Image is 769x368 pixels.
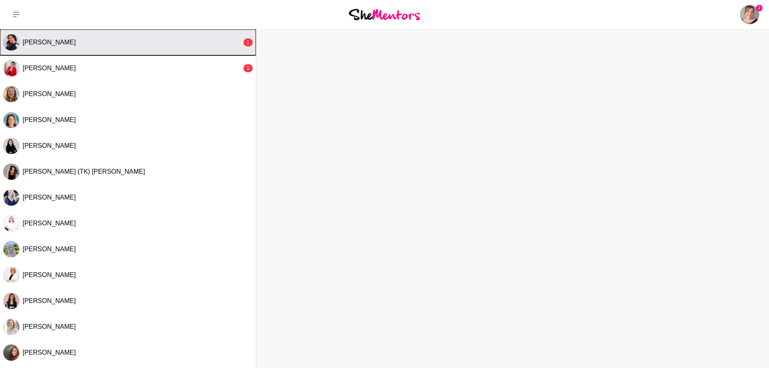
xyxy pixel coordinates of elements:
[3,112,19,128] img: L
[243,64,253,72] div: 1
[3,293,19,309] img: M
[3,215,19,231] div: Lorraine Hamilton
[3,164,19,180] img: T
[3,293,19,309] div: Mariana Queiroz
[3,267,19,283] img: K
[740,5,759,24] a: Ruth Slade2
[23,194,76,201] span: [PERSON_NAME]
[3,60,19,76] div: Kat Milner
[3,86,19,102] div: Tammy McCann
[3,164,19,180] div: Taliah-Kate (TK) Byron
[3,345,19,361] div: Ashleigh Charles
[3,215,19,231] img: L
[23,168,145,175] span: [PERSON_NAME] (TK) [PERSON_NAME]
[3,112,19,128] div: Lily Rudolph
[23,271,76,278] span: [PERSON_NAME]
[3,34,19,50] img: R
[3,189,19,206] div: Athena Daniels
[3,86,19,102] img: T
[23,349,76,356] span: [PERSON_NAME]
[23,39,76,46] span: [PERSON_NAME]
[3,60,19,76] img: K
[23,323,76,330] span: [PERSON_NAME]
[740,5,759,24] img: Ruth Slade
[3,319,19,335] img: D
[3,319,19,335] div: Deborah Daly
[23,116,76,123] span: [PERSON_NAME]
[3,267,19,283] div: Kat Millar
[23,65,76,71] span: [PERSON_NAME]
[756,5,763,11] span: 2
[3,34,19,50] div: Richa Joshi
[3,241,19,257] img: C
[23,220,76,227] span: [PERSON_NAME]
[23,142,76,149] span: [PERSON_NAME]
[3,345,19,361] img: A
[23,297,76,304] span: [PERSON_NAME]
[3,138,19,154] img: K
[3,138,19,154] div: Kanak Kiran
[243,38,253,46] div: 1
[23,246,76,252] span: [PERSON_NAME]
[3,189,19,206] img: A
[3,241,19,257] div: Claudia Hofmaier
[349,9,420,20] img: She Mentors Logo
[23,90,76,97] span: [PERSON_NAME]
